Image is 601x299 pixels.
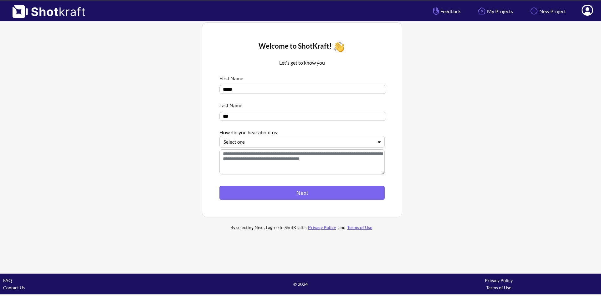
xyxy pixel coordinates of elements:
[219,186,385,200] button: Next
[524,3,571,19] a: New Project
[332,40,346,54] img: Wave Icon
[476,6,487,16] img: Home Icon
[219,99,385,109] div: Last Name
[219,72,385,82] div: First Name
[219,125,385,136] div: How did you hear about us
[432,8,461,15] span: Feedback
[3,278,12,283] a: FAQ
[218,224,387,231] div: By selecting Next, I agree to ShotKraft's and
[400,284,598,291] div: Terms of Use
[3,285,25,290] a: Contact Us
[529,6,539,16] img: Add Icon
[432,6,440,16] img: Hand Icon
[219,40,385,54] div: Welcome to ShotKraft!
[400,277,598,284] div: Privacy Policy
[472,3,518,19] a: My Projects
[346,225,374,230] a: Terms of Use
[201,280,399,288] span: © 2024
[306,225,337,230] a: Privacy Policy
[219,59,385,67] p: Let's get to know you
